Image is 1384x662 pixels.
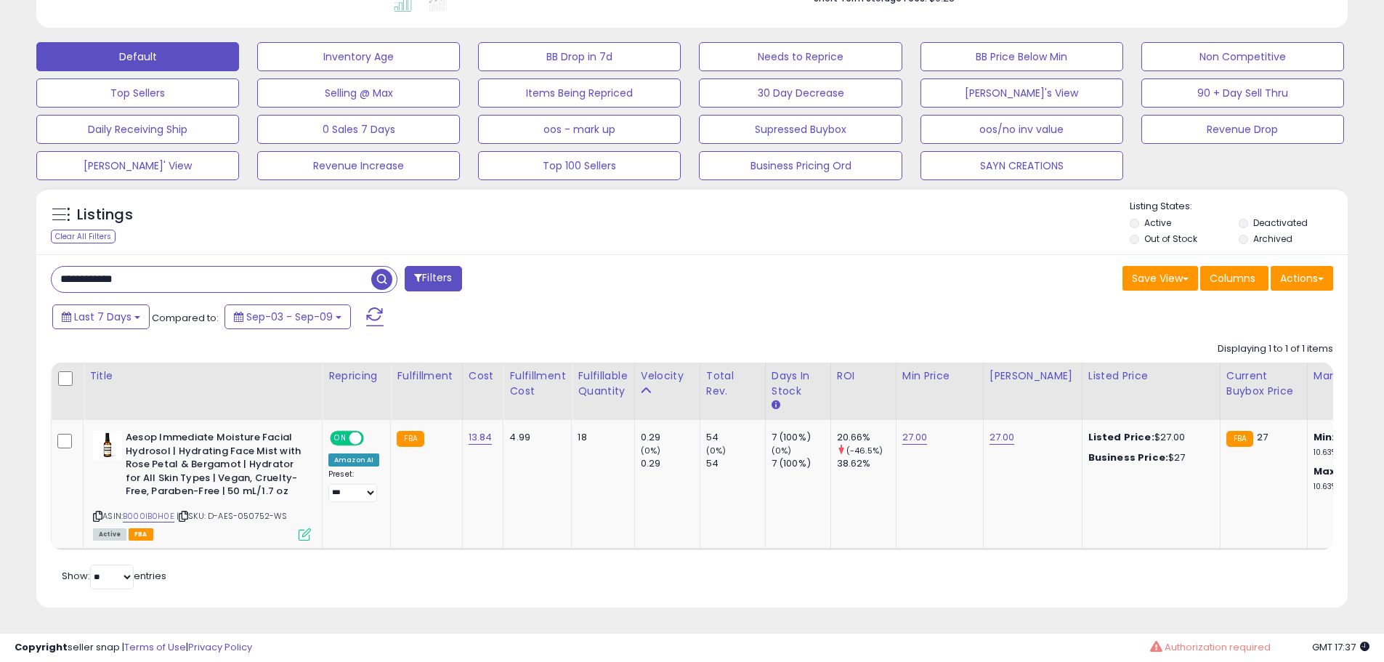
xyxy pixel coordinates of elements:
[257,78,460,108] button: Selling @ Max
[1141,115,1344,144] button: Revenue Drop
[699,151,902,180] button: Business Pricing Ord
[51,230,116,243] div: Clear All Filters
[1314,464,1339,478] b: Max:
[478,78,681,108] button: Items Being Repriced
[1144,233,1197,245] label: Out of Stock
[93,431,122,460] img: 31d4sY4TRhL._SL40_.jpg
[328,368,384,384] div: Repricing
[772,399,780,412] small: Days In Stock.
[15,641,252,655] div: seller snap | |
[469,430,493,445] a: 13.84
[478,42,681,71] button: BB Drop in 7d
[837,457,896,470] div: 38.62%
[331,432,349,445] span: ON
[902,368,977,384] div: Min Price
[478,151,681,180] button: Top 100 Sellers
[706,445,727,456] small: (0%)
[123,510,174,522] a: B000IB0H0E
[224,304,351,329] button: Sep-03 - Sep-09
[397,431,424,447] small: FBA
[920,78,1123,108] button: [PERSON_NAME]'s View
[1226,368,1301,399] div: Current Buybox Price
[257,42,460,71] button: Inventory Age
[1210,271,1255,286] span: Columns
[328,469,379,502] div: Preset:
[1271,266,1333,291] button: Actions
[1088,451,1209,464] div: $27
[699,78,902,108] button: 30 Day Decrease
[77,205,133,225] h5: Listings
[990,430,1015,445] a: 27.00
[509,368,565,399] div: Fulfillment Cost
[846,445,883,456] small: (-46.5%)
[1141,78,1344,108] button: 90 + Day Sell Thru
[509,431,560,444] div: 4.99
[397,368,456,384] div: Fulfillment
[124,640,186,654] a: Terms of Use
[52,304,150,329] button: Last 7 Days
[706,431,765,444] div: 54
[1141,42,1344,71] button: Non Competitive
[1130,200,1348,214] p: Listing States:
[36,42,239,71] button: Default
[405,266,461,291] button: Filters
[126,431,302,502] b: Aesop Immediate Moisture Facial Hydrosol | Hydrating Face Mist with Rose Petal & Bergamot | Hydra...
[1218,342,1333,356] div: Displaying 1 to 1 of 1 items
[328,453,379,467] div: Amazon AI
[1312,640,1369,654] span: 2025-09-17 17:37 GMT
[1144,217,1171,229] label: Active
[1088,368,1214,384] div: Listed Price
[1314,430,1335,444] b: Min:
[36,78,239,108] button: Top Sellers
[578,368,628,399] div: Fulfillable Quantity
[89,368,316,384] div: Title
[641,431,700,444] div: 0.29
[920,151,1123,180] button: SAYN CREATIONS
[902,430,928,445] a: 27.00
[1257,430,1268,444] span: 27
[93,528,126,541] span: All listings currently available for purchase on Amazon
[1122,266,1198,291] button: Save View
[362,432,385,445] span: OFF
[837,431,896,444] div: 20.66%
[177,510,288,522] span: | SKU: D-AES-050752-WS
[257,115,460,144] button: 0 Sales 7 Days
[772,445,792,456] small: (0%)
[152,311,219,325] span: Compared to:
[699,42,902,71] button: Needs to Reprice
[257,151,460,180] button: Revenue Increase
[1200,266,1268,291] button: Columns
[990,368,1076,384] div: [PERSON_NAME]
[641,445,661,456] small: (0%)
[706,368,759,399] div: Total Rev.
[62,569,166,583] span: Show: entries
[837,368,890,384] div: ROI
[772,368,825,399] div: Days In Stock
[1253,217,1308,229] label: Deactivated
[1226,431,1253,447] small: FBA
[920,42,1123,71] button: BB Price Below Min
[36,115,239,144] button: Daily Receiving Ship
[920,115,1123,144] button: oos/no inv value
[188,640,252,654] a: Privacy Policy
[478,115,681,144] button: oos - mark up
[36,151,239,180] button: [PERSON_NAME]' View
[246,310,333,324] span: Sep-03 - Sep-09
[74,310,131,324] span: Last 7 Days
[1088,430,1154,444] b: Listed Price:
[641,457,700,470] div: 0.29
[706,457,765,470] div: 54
[1088,451,1168,464] b: Business Price:
[93,431,311,538] div: ASIN:
[129,528,153,541] span: FBA
[641,368,694,384] div: Velocity
[1253,233,1292,245] label: Archived
[1088,431,1209,444] div: $27.00
[772,457,830,470] div: 7 (100%)
[469,368,498,384] div: Cost
[772,431,830,444] div: 7 (100%)
[699,115,902,144] button: Supressed Buybox
[578,431,623,444] div: 18
[15,640,68,654] strong: Copyright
